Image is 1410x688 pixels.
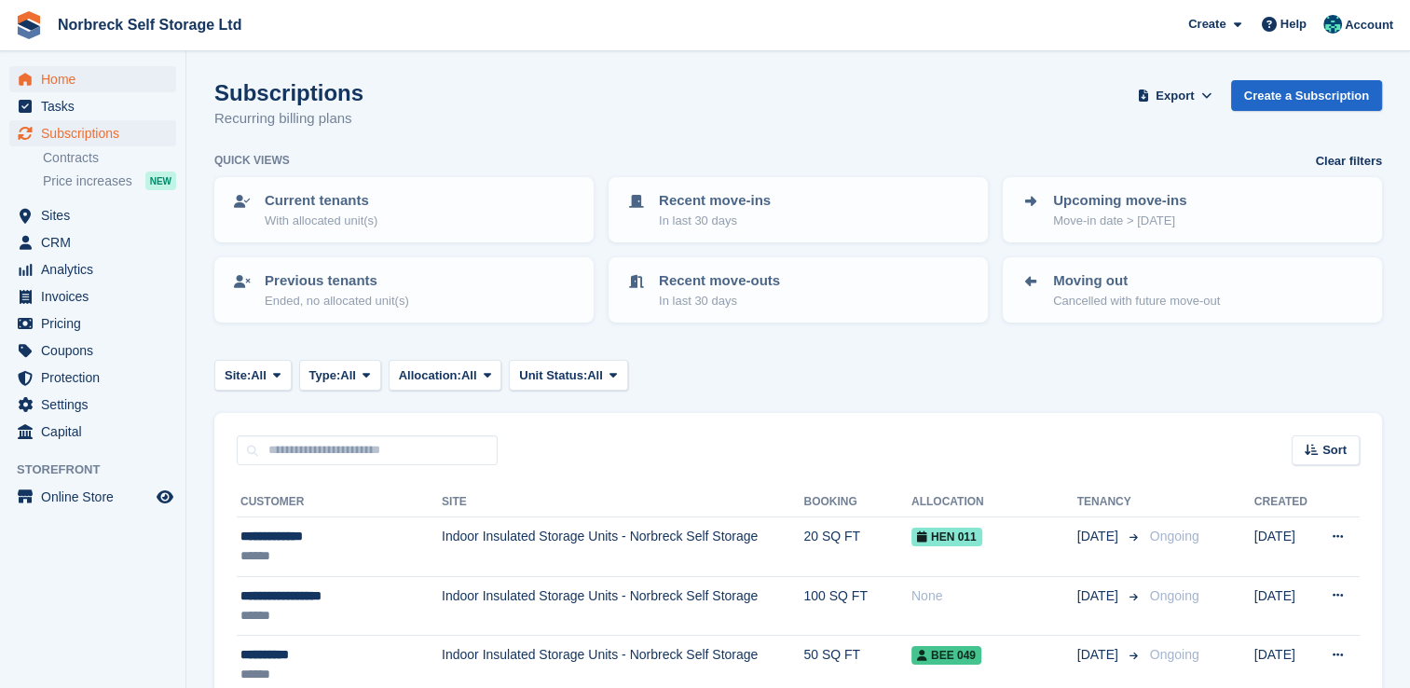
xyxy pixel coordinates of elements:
a: Recent move-ins In last 30 days [610,179,986,241]
th: Created [1254,488,1315,517]
span: Invoices [41,283,153,310]
span: Home [41,66,153,92]
span: Pricing [41,310,153,337]
span: Unit Status: [519,366,587,385]
a: Moving out Cancelled with future move-out [1005,259,1380,321]
p: Move-in date > [DATE] [1053,212,1186,230]
span: Subscriptions [41,120,153,146]
button: Site: All [214,360,292,391]
a: Current tenants With allocated unit(s) [216,179,592,241]
a: Create a Subscription [1231,80,1382,111]
span: Analytics [41,256,153,282]
span: Capital [41,419,153,445]
p: Cancelled with future move-out [1053,292,1220,310]
span: HEN 011 [911,528,982,546]
span: Ongoing [1150,529,1199,544]
span: Type: [309,366,341,385]
p: In last 30 days [659,212,771,230]
a: Previous tenants Ended, no allocated unit(s) [216,259,592,321]
a: menu [9,310,176,337]
span: Create [1188,15,1225,34]
span: All [587,366,603,385]
th: Site [442,488,803,517]
a: menu [9,229,176,255]
th: Customer [237,488,442,517]
button: Type: All [299,360,381,391]
td: [DATE] [1254,517,1315,577]
a: menu [9,365,176,391]
span: [DATE] [1077,586,1122,606]
td: Indoor Insulated Storage Units - Norbreck Self Storage [442,517,803,577]
span: Settings [41,392,153,418]
td: 20 SQ FT [803,517,911,577]
a: menu [9,120,176,146]
a: menu [9,283,176,310]
button: Unit Status: All [509,360,627,391]
a: menu [9,202,176,228]
a: menu [9,337,176,364]
p: In last 30 days [659,292,780,310]
span: Sites [41,202,153,228]
span: Export [1156,87,1194,105]
span: Coupons [41,337,153,364]
span: Online Store [41,484,153,510]
span: Help [1280,15,1307,34]
th: Tenancy [1077,488,1143,517]
img: Sally King [1323,15,1342,34]
span: BEE 049 [911,646,981,665]
span: Site: [225,366,251,385]
span: All [461,366,477,385]
a: Norbreck Self Storage Ltd [50,9,249,40]
td: Indoor Insulated Storage Units - Norbreck Self Storage [442,576,803,636]
p: Recent move-ins [659,190,771,212]
span: Account [1345,16,1393,34]
span: Tasks [41,93,153,119]
a: Price increases NEW [43,171,176,191]
a: menu [9,93,176,119]
a: Upcoming move-ins Move-in date > [DATE] [1005,179,1380,241]
h1: Subscriptions [214,80,363,105]
div: None [911,586,1077,606]
span: All [340,366,356,385]
p: Ended, no allocated unit(s) [265,292,409,310]
a: Clear filters [1315,152,1382,171]
span: Sort [1322,441,1347,460]
th: Booking [803,488,911,517]
img: stora-icon-8386f47178a22dfd0bd8f6a31ec36ba5ce8667c1dd55bd0f319d3a0aa187defe.svg [15,11,43,39]
span: All [251,366,267,385]
a: Contracts [43,149,176,167]
button: Allocation: All [389,360,502,391]
span: [DATE] [1077,645,1122,665]
button: Export [1134,80,1216,111]
a: Preview store [154,486,176,508]
span: Protection [41,365,153,391]
p: Upcoming move-ins [1053,190,1186,212]
span: CRM [41,229,153,255]
span: Ongoing [1150,588,1199,603]
p: Moving out [1053,270,1220,292]
td: 100 SQ FT [803,576,911,636]
p: Previous tenants [265,270,409,292]
p: Current tenants [265,190,377,212]
a: menu [9,66,176,92]
a: menu [9,256,176,282]
p: With allocated unit(s) [265,212,377,230]
a: menu [9,484,176,510]
h6: Quick views [214,152,290,169]
p: Recent move-outs [659,270,780,292]
th: Allocation [911,488,1077,517]
div: NEW [145,172,176,190]
td: [DATE] [1254,576,1315,636]
p: Recurring billing plans [214,108,363,130]
span: Ongoing [1150,647,1199,662]
span: [DATE] [1077,527,1122,546]
a: menu [9,419,176,445]
a: Recent move-outs In last 30 days [610,259,986,321]
span: Storefront [17,461,185,479]
a: menu [9,392,176,418]
span: Price increases [43,172,132,190]
span: Allocation: [399,366,461,385]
